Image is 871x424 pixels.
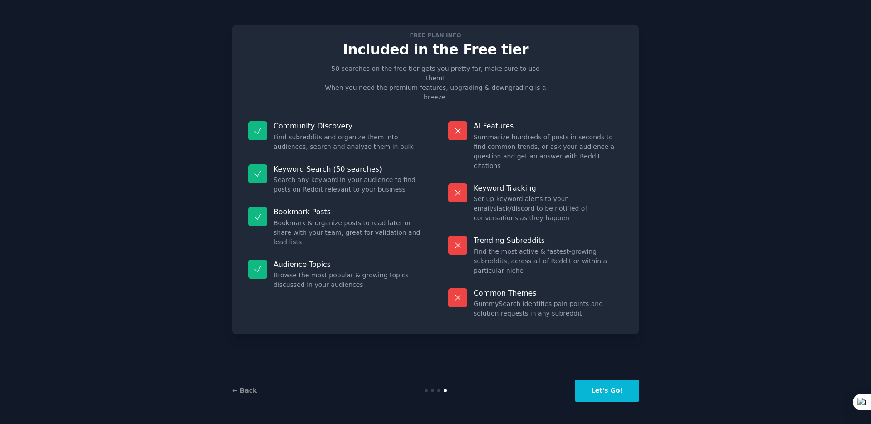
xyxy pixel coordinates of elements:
[274,207,423,217] p: Bookmark Posts
[274,121,423,131] p: Community Discovery
[274,133,423,152] dd: Find subreddits and organize them into audiences, search and analyze them in bulk
[474,133,623,171] dd: Summarize hundreds of posts in seconds to find common trends, or ask your audience a question and...
[242,42,629,58] p: Included in the Free tier
[232,387,257,394] a: ← Back
[321,64,550,102] p: 50 searches on the free tier gets you pretty far, make sure to use them! When you need the premiu...
[274,175,423,194] dd: Search any keyword in your audience to find posts on Reddit relevant to your business
[408,30,463,40] span: Free plan info
[474,299,623,318] dd: GummySearch identifies pain points and solution requests in any subreddit
[474,121,623,131] p: AI Features
[274,218,423,247] dd: Bookmark & organize posts to read later or share with your team, great for validation and lead lists
[474,194,623,223] dd: Set up keyword alerts to your email/slack/discord to be notified of conversations as they happen
[474,247,623,276] dd: Find the most active & fastest-growing subreddits, across all of Reddit or within a particular niche
[274,164,423,174] p: Keyword Search (50 searches)
[474,236,623,245] p: Trending Subreddits
[274,260,423,269] p: Audience Topics
[274,271,423,290] dd: Browse the most popular & growing topics discussed in your audiences
[474,288,623,298] p: Common Themes
[575,380,639,402] button: Let's Go!
[474,183,623,193] p: Keyword Tracking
